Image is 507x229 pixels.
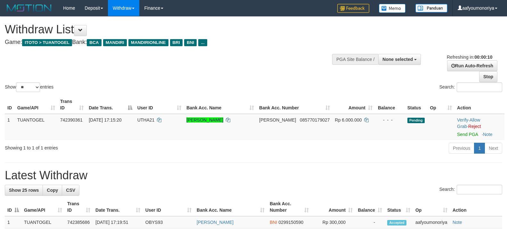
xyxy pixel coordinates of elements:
[43,185,62,196] a: Copy
[170,39,183,46] span: BRI
[58,96,86,114] th: Trans ID: activate to sort column ascending
[479,71,497,82] a: Stop
[5,114,15,140] td: 1
[415,4,447,13] img: panduan.png
[93,198,143,216] th: Date Trans.: activate to sort column ascending
[5,169,502,182] h1: Latest Withdraw
[22,39,72,46] span: ITOTO > TUANTOGEL
[270,220,277,225] span: BNI
[474,55,492,60] strong: 00:00:10
[198,39,207,46] span: ...
[103,39,127,46] span: MANDIRI
[89,117,121,123] span: [DATE] 17:15:20
[337,4,369,13] img: Feedback.jpg
[128,39,168,46] span: MANDIRIONLINE
[65,198,93,216] th: Trans ID: activate to sort column ascending
[387,220,406,225] span: Accepted
[457,185,502,194] input: Search:
[454,114,504,140] td: · ·
[87,39,101,46] span: BCA
[5,198,21,216] th: ID: activate to sort column descending
[5,3,53,13] img: MOTION_logo.png
[355,198,385,216] th: Balance: activate to sort column ascending
[483,132,493,137] a: Note
[457,117,480,129] a: Allow Grab
[194,198,267,216] th: Bank Acc. Name: activate to sort column ascending
[378,54,421,65] button: None selected
[413,198,450,216] th: Op: activate to sort column ascending
[137,117,155,123] span: UTHA21
[378,117,402,123] div: - - -
[457,132,478,137] a: Send PGA
[5,39,331,46] h4: Game: Bank:
[9,188,39,193] span: Show 25 rows
[15,114,58,140] td: TUANTOGEL
[15,96,58,114] th: Game/API: activate to sort column ascending
[47,188,58,193] span: Copy
[413,216,450,228] td: aafyoumonoriya
[259,117,296,123] span: [PERSON_NAME]
[135,96,184,114] th: User ID: activate to sort column ascending
[427,96,454,114] th: Op: activate to sort column ascending
[447,60,497,71] a: Run Auto-Refresh
[5,142,207,151] div: Showing 1 to 1 of 1 entries
[355,216,385,228] td: -
[385,198,413,216] th: Status: activate to sort column ascending
[93,216,143,228] td: [DATE] 17:19:51
[375,96,405,114] th: Balance
[447,55,492,60] span: Refreshing in:
[60,117,83,123] span: 742390361
[197,220,233,225] a: [PERSON_NAME]
[300,117,330,123] span: Copy 085770179027 to clipboard
[184,96,257,114] th: Bank Acc. Name: activate to sort column ascending
[335,117,362,123] span: Rp 6.000.000
[5,216,21,228] td: 1
[21,216,65,228] td: TUANTOGEL
[311,216,355,228] td: Rp 300,000
[5,185,43,196] a: Show 25 rows
[405,96,428,114] th: Status
[439,185,502,194] label: Search:
[267,198,311,216] th: Bank Acc. Number: activate to sort column ascending
[485,143,502,154] a: Next
[186,117,223,123] a: [PERSON_NAME]
[184,39,197,46] span: BNI
[5,23,331,36] h1: Withdraw List
[65,216,93,228] td: 742385686
[454,96,504,114] th: Action
[450,198,502,216] th: Action
[379,4,406,13] img: Button%20Memo.svg
[66,188,75,193] span: CSV
[382,57,413,62] span: None selected
[457,117,480,129] span: ·
[468,124,481,129] a: Reject
[457,82,502,92] input: Search:
[86,96,135,114] th: Date Trans.: activate to sort column descending
[143,198,194,216] th: User ID: activate to sort column ascending
[278,220,303,225] span: Copy 0299150590 to clipboard
[5,82,53,92] label: Show entries
[332,54,378,65] div: PGA Site Balance /
[62,185,79,196] a: CSV
[257,96,332,114] th: Bank Acc. Number: activate to sort column ascending
[457,117,468,123] a: Verify
[474,143,485,154] a: 1
[21,198,65,216] th: Game/API: activate to sort column ascending
[5,96,15,114] th: ID
[449,143,474,154] a: Previous
[143,216,194,228] td: OBYS93
[16,82,40,92] select: Showentries
[311,198,355,216] th: Amount: activate to sort column ascending
[453,220,462,225] a: Note
[407,118,425,123] span: Pending
[332,96,375,114] th: Amount: activate to sort column ascending
[439,82,502,92] label: Search:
